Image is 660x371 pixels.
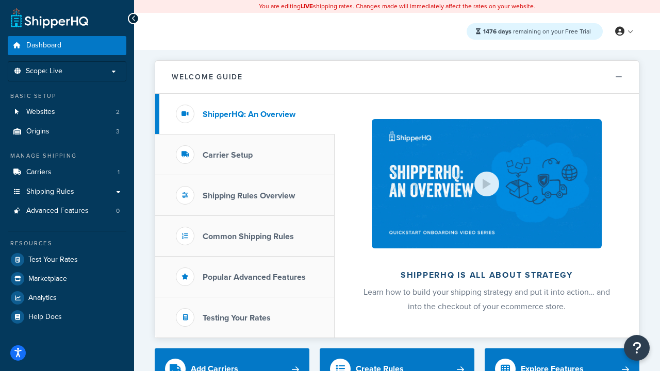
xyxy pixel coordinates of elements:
[8,103,126,122] a: Websites2
[301,2,313,11] b: LIVE
[8,250,126,269] a: Test Your Rates
[362,271,612,280] h2: ShipperHQ is all about strategy
[483,27,591,36] span: remaining on your Free Trial
[172,73,243,81] h2: Welcome Guide
[203,110,295,119] h3: ShipperHQ: An Overview
[116,108,120,116] span: 2
[8,308,126,326] a: Help Docs
[8,122,126,141] a: Origins3
[372,119,602,248] img: ShipperHQ is all about strategy
[203,232,294,241] h3: Common Shipping Rules
[8,182,126,201] a: Shipping Rules
[8,92,126,100] div: Basic Setup
[364,286,610,312] span: Learn how to build your shipping strategy and put it into action… and into the checkout of your e...
[203,150,253,160] h3: Carrier Setup
[483,27,511,36] strong: 1476 days
[28,256,78,264] span: Test Your Rates
[624,335,650,361] button: Open Resource Center
[26,108,55,116] span: Websites
[8,163,126,182] a: Carriers1
[28,313,62,322] span: Help Docs
[203,191,295,200] h3: Shipping Rules Overview
[8,103,126,122] li: Websites
[26,168,52,177] span: Carriers
[8,269,126,288] a: Marketplace
[116,207,120,215] span: 0
[118,168,120,177] span: 1
[28,275,67,283] span: Marketplace
[8,151,126,160] div: Manage Shipping
[26,67,62,76] span: Scope: Live
[116,127,120,136] span: 3
[26,127,49,136] span: Origins
[26,188,74,196] span: Shipping Rules
[8,122,126,141] li: Origins
[8,239,126,248] div: Resources
[203,313,271,323] h3: Testing Your Rates
[8,201,126,221] li: Advanced Features
[28,294,57,302] span: Analytics
[8,36,126,55] a: Dashboard
[26,41,61,50] span: Dashboard
[8,163,126,182] li: Carriers
[203,273,306,282] h3: Popular Advanced Features
[155,61,639,94] button: Welcome Guide
[8,289,126,307] a: Analytics
[8,201,126,221] a: Advanced Features0
[26,207,89,215] span: Advanced Features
